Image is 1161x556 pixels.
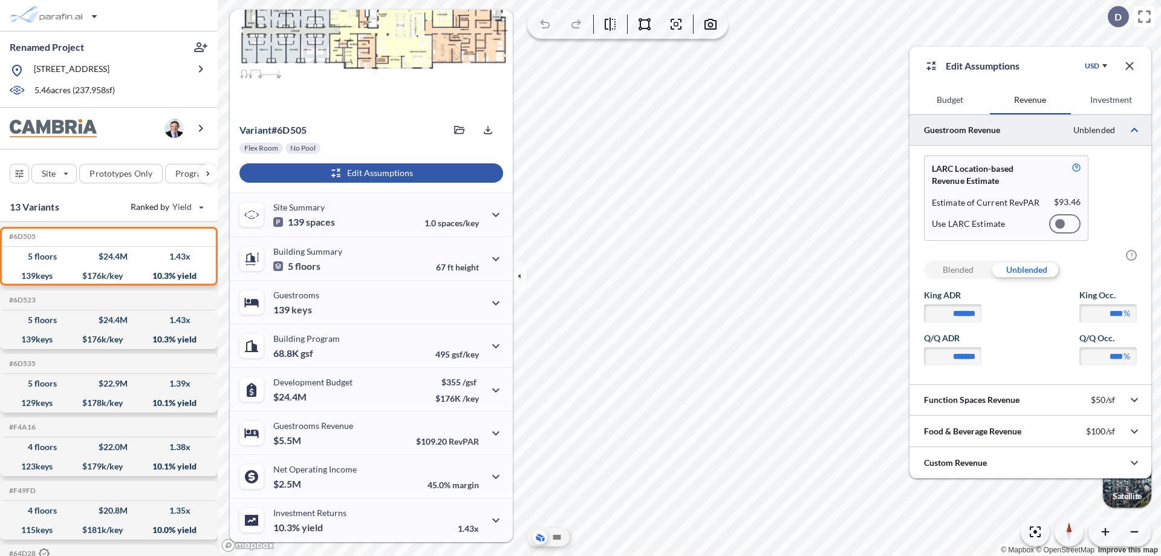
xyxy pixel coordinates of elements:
p: 1.43x [458,523,479,534]
span: ft [447,262,454,272]
p: Food & Beverage Revenue [924,425,1021,437]
button: Budget [909,85,990,114]
label: Q/Q ADR [924,332,981,344]
p: $100/sf [1086,426,1115,437]
p: Program [175,168,209,180]
span: floors [295,260,320,272]
p: 139 [273,304,312,316]
span: height [455,262,479,272]
p: $2.5M [273,478,303,490]
p: 139 [273,216,335,228]
p: Site Summary [273,202,325,212]
p: Use LARC Estimate [932,218,1005,229]
label: King Occ. [1079,289,1137,301]
p: Guestrooms [273,290,319,300]
h5: Click to copy the code [7,359,36,368]
span: margin [452,480,479,490]
label: King ADR [924,289,981,301]
p: # 6d505 [239,124,307,136]
p: Building Program [273,333,340,344]
p: 67 [436,262,479,272]
p: Building Summary [273,246,342,257]
span: spaces/key [438,218,479,228]
p: Guestrooms Revenue [273,420,353,431]
p: Site [42,168,56,180]
img: user logo [164,119,184,138]
p: 13 Variants [10,200,59,214]
p: Custom Revenue [924,457,987,469]
img: BrandImage [10,119,97,138]
p: 5 [273,260,320,272]
p: Estimate of Current RevPAR [932,197,1040,209]
button: Prototypes Only [79,164,163,183]
h5: Click to copy the code [7,296,36,304]
p: Function Spaces Revenue [924,394,1020,406]
span: spaces [306,216,335,228]
p: No Pool [290,143,316,153]
label: % [1124,350,1130,362]
p: Net Operating Income [273,464,357,474]
p: Prototypes Only [89,168,152,180]
span: RevPAR [449,436,479,446]
span: gsf/key [452,349,479,359]
p: [STREET_ADDRESS] [34,63,109,78]
span: Yield [172,201,192,213]
a: Improve this map [1098,546,1158,554]
p: Flex Room [244,143,278,153]
a: Mapbox homepage [221,538,275,552]
p: $176K [435,393,479,404]
button: Site [31,164,77,183]
span: keys [291,304,312,316]
p: 1.0 [424,218,479,228]
button: Switcher ImageSatellite [1103,459,1151,508]
div: Blended [924,261,992,279]
p: Renamed Project [10,41,84,54]
span: Variant [239,124,272,136]
span: gsf [301,347,313,359]
p: $ 93.46 [1054,197,1081,209]
p: $24.4M [273,391,308,403]
a: Mapbox [1001,546,1034,554]
button: Aerial View [533,530,547,545]
button: Program [165,164,230,183]
span: yield [302,522,323,534]
h5: Click to copy the code [7,232,36,241]
span: /gsf [463,377,476,387]
p: D [1114,11,1122,22]
button: Edit Assumptions [239,163,503,183]
p: LARC Location-based Revenue Estimate [932,163,1044,187]
p: 5.46 acres ( 237,958 sf) [34,84,115,97]
p: $355 [435,377,479,387]
button: Site Plan [550,530,564,545]
p: Investment Returns [273,508,346,518]
div: USD [1085,61,1099,71]
p: $5.5M [273,434,303,446]
p: 68.8K [273,347,313,359]
label: % [1124,307,1130,319]
p: 45.0% [428,480,479,490]
h5: Click to copy the code [7,486,36,495]
a: OpenStreetMap [1036,546,1094,554]
p: Development Budget [273,377,353,387]
p: $109.20 [416,436,479,446]
button: Revenue [990,85,1070,114]
span: /key [463,393,479,404]
div: Unblended [992,261,1061,279]
p: Satellite [1113,491,1142,501]
p: $50/sf [1091,394,1115,405]
h5: Click to copy the code [7,423,36,431]
span: ? [1126,250,1137,261]
button: Investment [1071,85,1151,114]
button: Ranked by Yield [121,197,212,217]
img: Switcher Image [1103,459,1151,508]
p: Edit Assumptions [946,59,1020,73]
label: Q/Q Occ. [1079,332,1137,344]
p: 495 [435,349,479,359]
p: 10.3% [273,522,323,534]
